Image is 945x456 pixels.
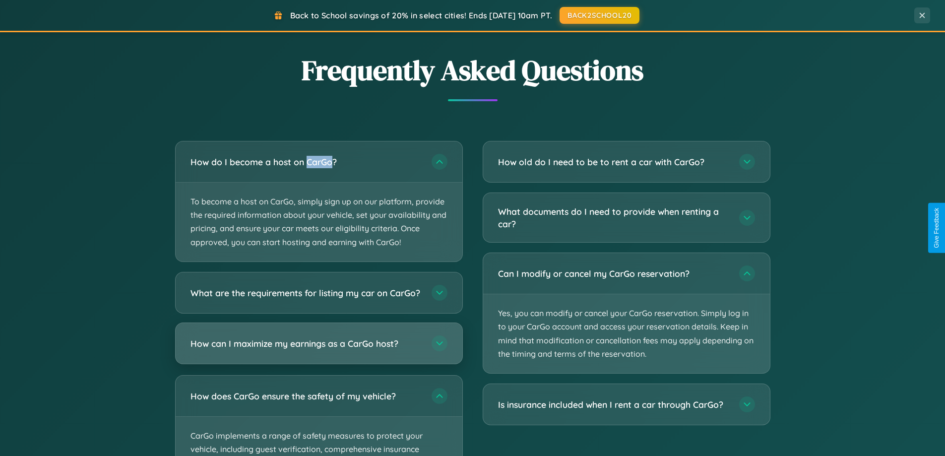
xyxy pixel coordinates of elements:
p: Yes, you can modify or cancel your CarGo reservation. Simply log in to your CarGo account and acc... [483,294,770,373]
h3: Is insurance included when I rent a car through CarGo? [498,398,729,411]
span: Back to School savings of 20% in select cities! Ends [DATE] 10am PT. [290,10,552,20]
div: Give Feedback [933,208,940,248]
h3: How can I maximize my earnings as a CarGo host? [190,337,422,349]
h3: Can I modify or cancel my CarGo reservation? [498,267,729,280]
h3: How do I become a host on CarGo? [190,156,422,168]
h3: How does CarGo ensure the safety of my vehicle? [190,390,422,402]
h2: Frequently Asked Questions [175,51,770,89]
button: BACK2SCHOOL20 [560,7,639,24]
h3: How old do I need to be to rent a car with CarGo? [498,156,729,168]
h3: What are the requirements for listing my car on CarGo? [190,286,422,299]
p: To become a host on CarGo, simply sign up on our platform, provide the required information about... [176,183,462,261]
h3: What documents do I need to provide when renting a car? [498,205,729,230]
